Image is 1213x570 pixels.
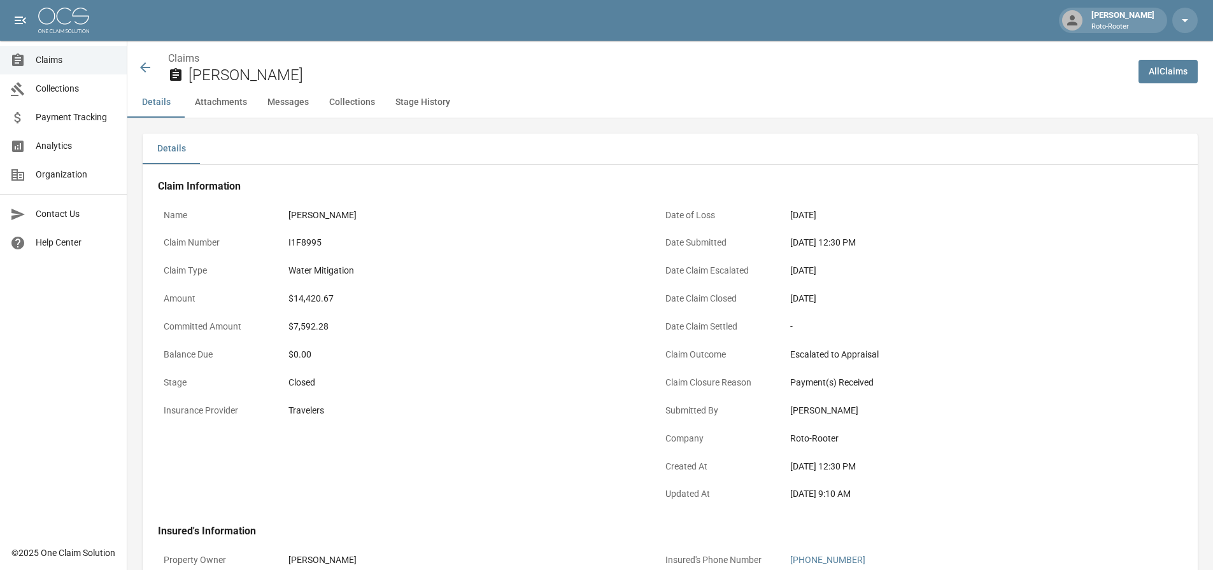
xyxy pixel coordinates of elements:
h4: Insured's Information [158,525,1146,538]
button: Details [143,134,200,164]
div: [DATE] [790,264,1140,277]
p: Claim Closure Reason [660,370,774,395]
div: [PERSON_NAME] [288,553,639,567]
p: Balance Due [158,342,273,367]
h4: Claim Information [158,180,1146,193]
p: Insurance Provider [158,398,273,423]
button: open drawer [8,8,33,33]
div: [DATE] 9:10 AM [790,487,1140,501]
img: ocs-logo-white-transparent.png [38,8,89,33]
a: AllClaims [1139,60,1198,83]
div: anchor tabs [127,87,1213,118]
p: Date Claim Escalated [660,258,774,283]
h2: [PERSON_NAME] [188,66,1128,85]
div: I1F8995 [288,236,639,249]
p: Created At [660,454,774,479]
p: Company [660,426,774,451]
p: Committed Amount [158,314,273,339]
div: [PERSON_NAME] [790,404,1140,417]
nav: breadcrumb [168,51,1128,66]
button: Collections [319,87,385,118]
span: Contact Us [36,207,117,221]
button: Messages [257,87,319,118]
button: Details [127,87,185,118]
div: Escalated to Appraisal [790,348,1140,361]
span: Analytics [36,139,117,153]
div: [PERSON_NAME] [1086,9,1160,32]
div: [DATE] 12:30 PM [790,460,1140,473]
div: [DATE] 12:30 PM [790,236,1140,249]
p: Claim Number [158,230,273,255]
div: Water Mitigation [288,264,639,277]
div: [PERSON_NAME] [288,209,639,222]
p: Submitted By [660,398,774,423]
p: Date Claim Closed [660,286,774,311]
div: $14,420.67 [288,292,639,305]
p: Name [158,203,273,228]
p: Updated At [660,482,774,506]
div: Roto-Rooter [790,432,1140,445]
span: Payment Tracking [36,111,117,124]
div: [DATE] [790,209,1140,222]
p: Date of Loss [660,203,774,228]
button: Attachments [185,87,257,118]
p: Roto-Rooter [1091,22,1154,32]
span: Help Center [36,236,117,249]
p: Stage [158,370,273,395]
div: [DATE] [790,292,1140,305]
button: Stage History [385,87,460,118]
div: Payment(s) Received [790,376,1140,389]
p: Claim Outcome [660,342,774,367]
p: Date Claim Settled [660,314,774,339]
a: Claims [168,52,199,64]
span: Claims [36,53,117,67]
p: Date Submitted [660,230,774,255]
div: Closed [288,376,639,389]
p: Claim Type [158,258,273,283]
div: $7,592.28 [288,320,639,333]
p: Amount [158,286,273,311]
div: Travelers [288,404,639,417]
div: © 2025 One Claim Solution [11,546,115,559]
span: Organization [36,168,117,181]
span: Collections [36,82,117,95]
div: - [790,320,1140,333]
div: $0.00 [288,348,639,361]
div: details tabs [143,134,1198,164]
a: [PHONE_NUMBER] [790,555,865,565]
